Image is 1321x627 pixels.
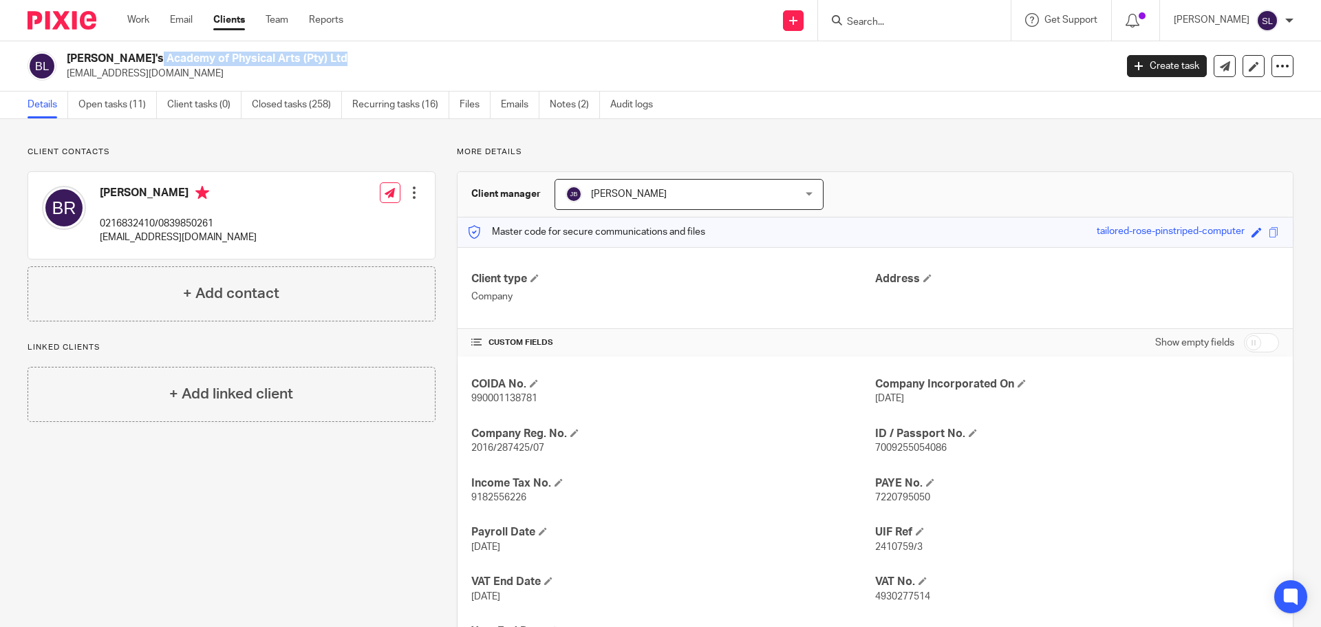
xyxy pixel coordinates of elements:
[309,13,343,27] a: Reports
[875,272,1279,286] h4: Address
[468,225,705,239] p: Master code for secure communications and files
[183,283,279,304] h4: + Add contact
[78,92,157,118] a: Open tasks (11)
[471,493,526,502] span: 9182556226
[610,92,663,118] a: Audit logs
[471,525,875,540] h4: Payroll Date
[352,92,449,118] a: Recurring tasks (16)
[195,186,209,200] i: Primary
[875,542,923,552] span: 2410759/3
[875,427,1279,441] h4: ID / Passport No.
[566,186,582,202] img: svg%3E
[67,67,1106,81] p: [EMAIL_ADDRESS][DOMAIN_NAME]
[1155,336,1234,350] label: Show empty fields
[471,394,537,403] span: 990001138781
[266,13,288,27] a: Team
[169,383,293,405] h4: + Add linked client
[471,337,875,348] h4: CUSTOM FIELDS
[100,231,257,244] p: [EMAIL_ADDRESS][DOMAIN_NAME]
[875,592,930,602] span: 4930277514
[875,377,1279,392] h4: Company Incorporated On
[1256,10,1278,32] img: svg%3E
[471,187,541,201] h3: Client manager
[170,13,193,27] a: Email
[875,394,904,403] span: [DATE]
[1097,224,1245,240] div: tailored-rose-pinstriped-computer
[550,92,600,118] a: Notes (2)
[471,377,875,392] h4: COIDA No.
[127,13,149,27] a: Work
[252,92,342,118] a: Closed tasks (258)
[471,592,500,602] span: [DATE]
[875,493,930,502] span: 7220795050
[67,52,899,66] h2: [PERSON_NAME]'s Academy of Physical Arts (Pty) Ltd
[471,575,875,589] h4: VAT End Date
[471,427,875,441] h4: Company Reg. No.
[471,272,875,286] h4: Client type
[28,342,436,353] p: Linked clients
[1174,13,1249,27] p: [PERSON_NAME]
[591,189,667,199] span: [PERSON_NAME]
[100,186,257,203] h4: [PERSON_NAME]
[471,542,500,552] span: [DATE]
[471,476,875,491] h4: Income Tax No.
[28,52,56,81] img: svg%3E
[213,13,245,27] a: Clients
[42,186,86,230] img: svg%3E
[875,476,1279,491] h4: PAYE No.
[846,17,969,29] input: Search
[100,217,257,231] p: 0216832410/0839850261
[28,11,96,30] img: Pixie
[1127,55,1207,77] a: Create task
[501,92,539,118] a: Emails
[457,147,1293,158] p: More details
[460,92,491,118] a: Files
[28,92,68,118] a: Details
[875,575,1279,589] h4: VAT No.
[167,92,241,118] a: Client tasks (0)
[1044,15,1097,25] span: Get Support
[471,290,875,304] p: Company
[875,443,947,453] span: 7009255054086
[875,525,1279,540] h4: UIF Ref
[471,443,544,453] span: 2016/287425/07
[28,147,436,158] p: Client contacts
